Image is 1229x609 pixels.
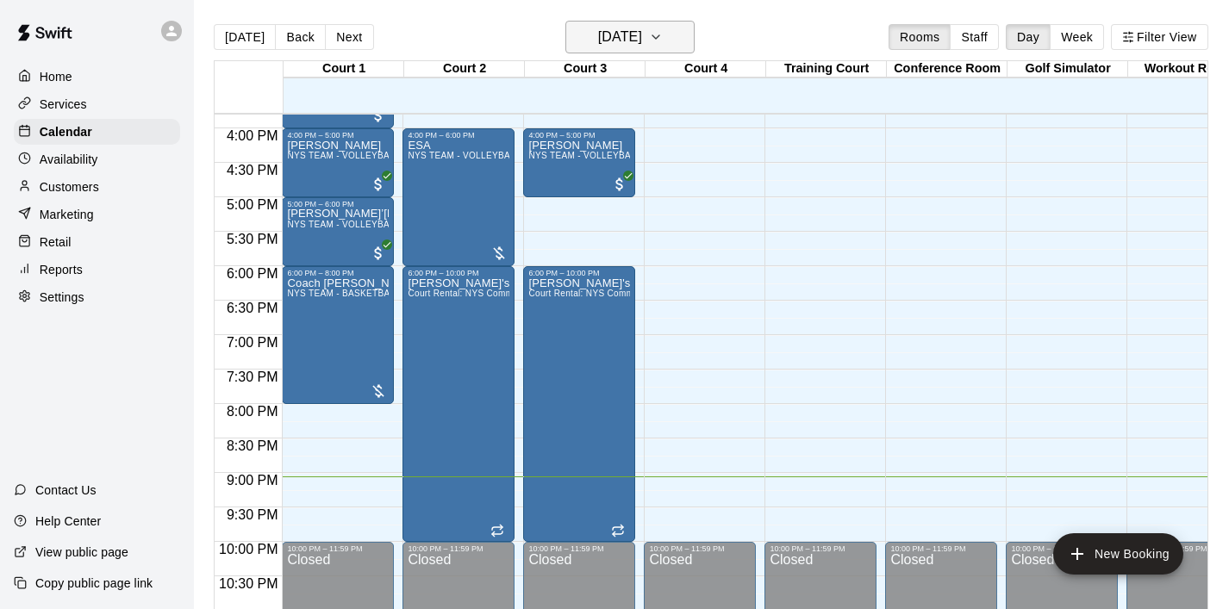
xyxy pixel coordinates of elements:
[222,163,283,177] span: 4:30 PM
[282,266,394,404] div: 6:00 PM – 8:00 PM: Coach Jeremy
[408,544,509,553] div: 10:00 PM – 11:59 PM
[40,68,72,85] p: Home
[222,438,283,453] span: 8:30 PM
[890,544,992,553] div: 10:00 PM – 11:59 PM
[222,232,283,246] span: 5:30 PM
[14,257,180,283] a: Reports
[215,576,282,591] span: 10:30 PM
[287,220,451,229] span: NYS TEAM - VOLLEYBALL (After 3 pm)
[215,542,282,556] span: 10:00 PM
[40,233,72,251] p: Retail
[222,301,283,315] span: 6:30 PM
[528,544,630,553] div: 10:00 PM – 11:59 PM
[950,24,999,50] button: Staff
[282,197,394,266] div: 5:00 PM – 6:00 PM: Jo’Lon Clark
[222,370,283,384] span: 7:30 PM
[523,128,635,197] div: 4:00 PM – 5:00 PM: Nate Cruz
[1011,544,1113,553] div: 10:00 PM – 11:59 PM
[528,131,630,140] div: 4:00 PM – 5:00 PM
[40,206,94,223] p: Marketing
[408,289,686,298] span: Court Rental: NYS Community Club / League Volleyball (After 3 pm)
[222,507,283,522] span: 9:30 PM
[214,24,276,50] button: [DATE]
[222,473,283,488] span: 9:00 PM
[14,229,180,255] a: Retail
[14,91,180,117] a: Services
[14,64,180,90] a: Home
[1006,24,1051,50] button: Day
[35,482,97,499] p: Contact Us
[287,544,389,553] div: 10:00 PM – 11:59 PM
[528,269,630,277] div: 6:00 PM – 10:00 PM
[282,128,394,197] div: 4:00 PM – 5:00 PM: Jonathan Mai
[40,123,92,140] p: Calendar
[404,61,525,78] div: Court 2
[887,61,1008,78] div: Conference Room
[40,151,98,168] p: Availability
[649,544,751,553] div: 10:00 PM – 11:59 PM
[370,176,387,193] span: All customers have paid
[287,269,389,277] div: 6:00 PM – 8:00 PM
[287,131,389,140] div: 4:00 PM – 5:00 PM
[402,128,515,266] div: 4:00 PM – 6:00 PM: ESA
[222,335,283,350] span: 7:00 PM
[222,404,283,419] span: 8:00 PM
[611,524,625,538] span: Recurring event
[766,61,887,78] div: Training Court
[222,266,283,281] span: 6:00 PM
[525,61,646,78] div: Court 3
[40,261,83,278] p: Reports
[611,176,628,193] span: All customers have paid
[222,128,283,143] span: 4:00 PM
[287,200,389,208] div: 5:00 PM – 6:00 PM
[287,151,451,160] span: NYS TEAM - VOLLEYBALL (After 3 pm)
[287,289,451,298] span: NYS TEAM - BASKETBALL (After 3 pm)
[402,266,515,542] div: 6:00 PM – 10:00 PM: GINA's League - Jennifer Leifer
[523,266,635,542] div: 6:00 PM – 10:00 PM: GINA's League - Jennifer Leifer
[598,25,642,49] h6: [DATE]
[14,119,180,145] a: Calendar
[528,151,692,160] span: NYS TEAM - VOLLEYBALL (After 3 pm)
[1111,24,1207,50] button: Filter View
[14,284,180,310] a: Settings
[1050,24,1104,50] button: Week
[565,21,695,53] button: [DATE]
[528,289,807,298] span: Court Rental: NYS Community Club / League Volleyball (After 3 pm)
[14,146,180,172] a: Availability
[35,513,101,530] p: Help Center
[370,107,387,124] span: All customers have paid
[275,24,326,50] button: Back
[40,96,87,113] p: Services
[35,575,153,592] p: Copy public page link
[408,269,509,277] div: 6:00 PM – 10:00 PM
[14,202,180,227] a: Marketing
[770,544,871,553] div: 10:00 PM – 11:59 PM
[35,544,128,561] p: View public page
[1053,533,1183,575] button: add
[222,197,283,212] span: 5:00 PM
[284,61,404,78] div: Court 1
[646,61,766,78] div: Court 4
[1008,61,1128,78] div: Golf Simulator
[40,289,84,306] p: Settings
[370,245,387,262] span: All customers have paid
[889,24,951,50] button: Rooms
[40,178,99,196] p: Customers
[490,524,504,538] span: Recurring event
[14,174,180,200] a: Customers
[408,151,571,160] span: NYS TEAM - VOLLEYBALL (After 3 pm)
[408,131,509,140] div: 4:00 PM – 6:00 PM
[325,24,373,50] button: Next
